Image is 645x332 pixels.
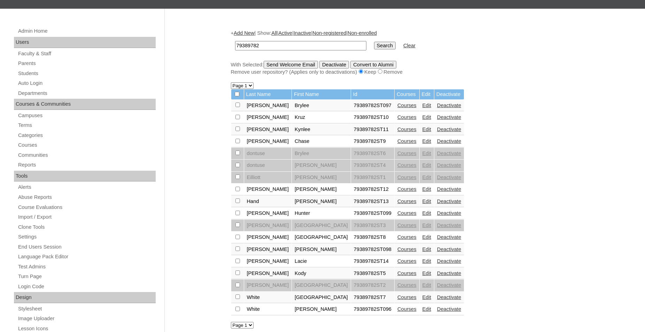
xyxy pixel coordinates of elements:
[17,69,156,78] a: Students
[14,99,156,110] div: Courses & Communities
[437,127,461,132] a: Deactivate
[422,234,431,240] a: Edit
[292,160,351,171] td: [PERSON_NAME]
[351,232,394,243] td: 79389782ST8
[351,256,394,267] td: 79389782ST14
[17,79,156,88] a: Auto Login
[422,282,431,288] a: Edit
[17,161,156,169] a: Reports
[437,103,461,108] a: Deactivate
[422,186,431,192] a: Edit
[264,61,318,68] input: Send Welcome Email
[17,89,156,98] a: Departments
[17,305,156,313] a: Stylesheet
[422,151,431,156] a: Edit
[437,114,461,120] a: Deactivate
[397,306,417,312] a: Courses
[397,103,417,108] a: Courses
[350,61,396,68] input: Convert to Alumni
[17,223,156,232] a: Clone Tools
[17,131,156,140] a: Categories
[397,222,417,228] a: Courses
[244,100,292,112] td: [PERSON_NAME]
[292,148,351,160] td: Brylee
[292,280,351,291] td: [GEOGRAPHIC_DATA]
[397,186,417,192] a: Courses
[17,193,156,202] a: Abuse Reports
[437,138,461,144] a: Deactivate
[397,199,417,204] a: Courses
[14,37,156,48] div: Users
[292,244,351,256] td: [PERSON_NAME]
[397,127,417,132] a: Courses
[351,292,394,303] td: 79389782ST7
[17,27,156,35] a: Admin Home
[397,114,417,120] a: Courses
[422,306,431,312] a: Edit
[437,210,461,216] a: Deactivate
[17,252,156,261] a: Language Pack Editor
[437,246,461,252] a: Deactivate
[244,232,292,243] td: [PERSON_NAME]
[292,136,351,147] td: Chase
[437,258,461,264] a: Deactivate
[17,183,156,192] a: Alerts
[244,244,292,256] td: [PERSON_NAME]
[17,213,156,221] a: Import / Export
[351,160,394,171] td: 79389782ST4
[244,303,292,315] td: White
[17,314,156,323] a: Image Uploader
[422,222,431,228] a: Edit
[235,41,366,50] input: Search
[292,292,351,303] td: [GEOGRAPHIC_DATA]
[437,306,461,312] a: Deactivate
[351,280,394,291] td: 79389782ST2
[437,151,461,156] a: Deactivate
[319,61,349,68] input: Deactivate
[437,222,461,228] a: Deactivate
[244,208,292,219] td: [PERSON_NAME]
[397,162,417,168] a: Courses
[351,89,394,99] td: Id
[244,160,292,171] td: dontuse
[292,124,351,136] td: Kynlee
[292,172,351,184] td: [PERSON_NAME]
[244,196,292,208] td: Hand
[14,171,156,182] div: Tools
[374,42,396,49] input: Search
[292,303,351,315] td: [PERSON_NAME]
[422,258,431,264] a: Edit
[437,199,461,204] a: Deactivate
[397,258,417,264] a: Courses
[422,210,431,216] a: Edit
[422,162,431,168] a: Edit
[351,148,394,160] td: 79389782ST6
[351,172,394,184] td: 79389782ST1
[292,100,351,112] td: Brylee
[292,256,351,267] td: Lacie
[397,234,417,240] a: Courses
[397,294,417,300] a: Courses
[244,256,292,267] td: [PERSON_NAME]
[231,68,576,76] div: Remove user repository? (Applies only to deactivations) Keep Remove
[17,233,156,241] a: Settings
[17,203,156,212] a: Course Evaluations
[312,30,346,36] a: Non-registered
[244,292,292,303] td: White
[403,43,415,48] a: Clear
[351,244,394,256] td: 79389782ST098
[351,184,394,195] td: 79389782ST12
[244,136,292,147] td: [PERSON_NAME]
[397,210,417,216] a: Courses
[17,141,156,149] a: Courses
[271,30,277,36] a: All
[422,103,431,108] a: Edit
[351,268,394,280] td: 79389782ST5
[437,234,461,240] a: Deactivate
[397,282,417,288] a: Courses
[437,270,461,276] a: Deactivate
[437,186,461,192] a: Deactivate
[17,272,156,281] a: Turn Page
[351,112,394,123] td: 79389782ST10
[244,268,292,280] td: [PERSON_NAME]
